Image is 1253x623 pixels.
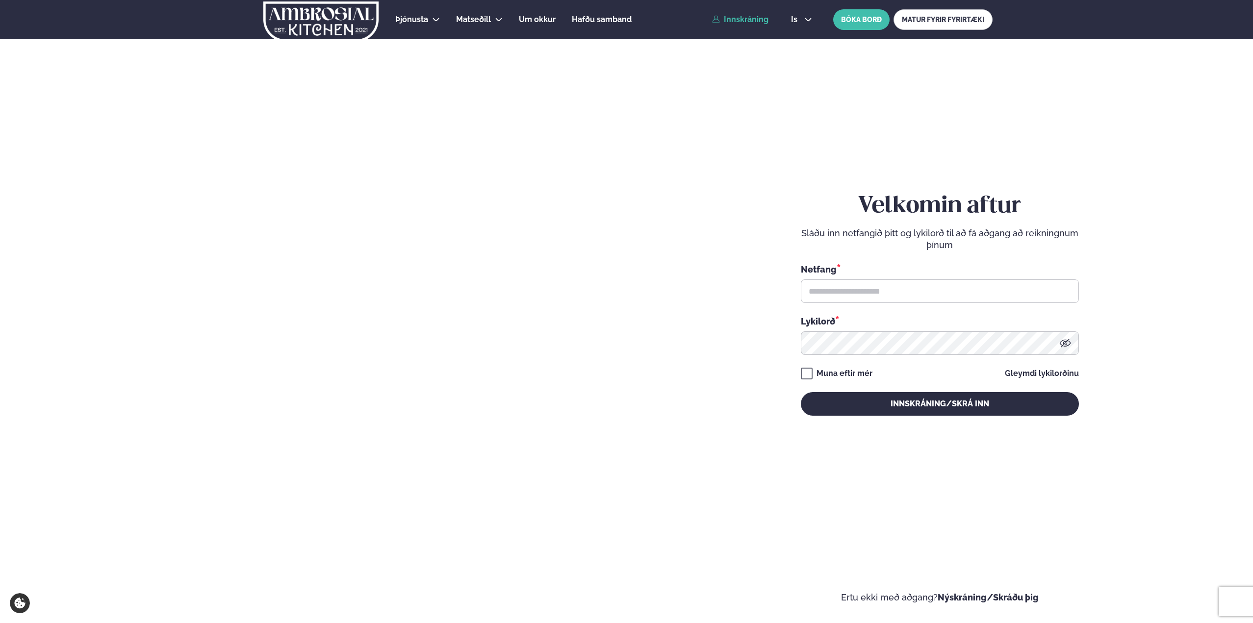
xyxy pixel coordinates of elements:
[395,14,428,25] a: Þjónusta
[456,15,491,24] span: Matseðill
[456,14,491,25] a: Matseðill
[29,447,233,529] h2: Velkomin á Ambrosial kitchen!
[801,263,1079,275] div: Netfang
[519,15,556,24] span: Um okkur
[1005,370,1079,377] a: Gleymdi lykilorðinu
[395,15,428,24] span: Þjónusta
[656,592,1224,603] p: Ertu ekki með aðgang?
[894,9,993,30] a: MATUR FYRIR FYRIRTÆKI
[519,14,556,25] a: Um okkur
[712,15,768,24] a: Innskráning
[572,14,632,25] a: Hafðu samband
[10,593,30,613] a: Cookie settings
[938,592,1039,602] a: Nýskráning/Skráðu þig
[833,9,890,30] button: BÓKA BORÐ
[801,315,1079,327] div: Lykilorð
[783,16,820,24] button: is
[801,392,1079,416] button: Innskráning/Skrá inn
[262,1,380,42] img: logo
[572,15,632,24] span: Hafðu samband
[801,193,1079,220] h2: Velkomin aftur
[29,541,233,564] p: Ef eitthvað sameinar fólk, þá er [PERSON_NAME] matarferðalag.
[791,16,800,24] span: is
[801,227,1079,251] p: Sláðu inn netfangið þitt og lykilorð til að fá aðgang að reikningnum þínum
